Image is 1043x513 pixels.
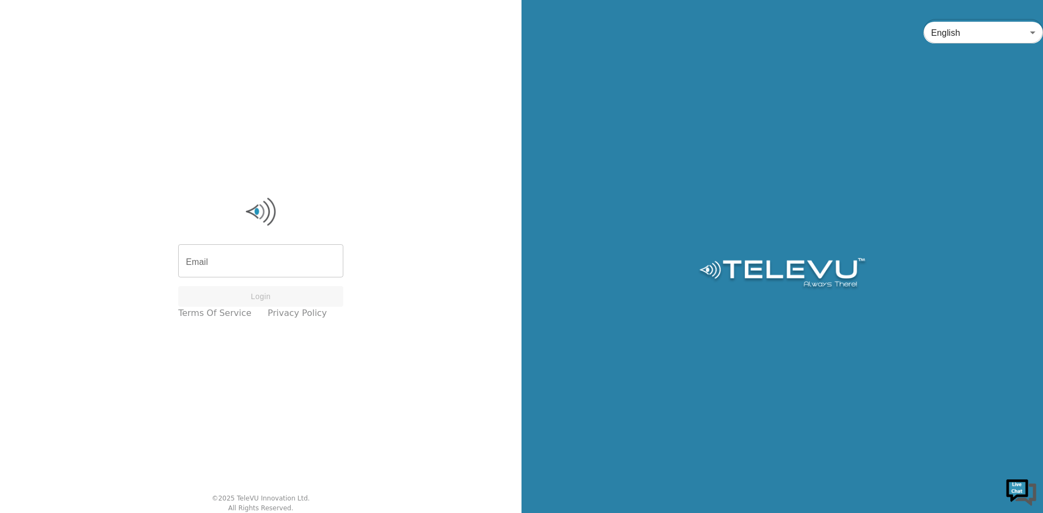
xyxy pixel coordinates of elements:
div: © 2025 TeleVU Innovation Ltd. [212,493,310,503]
div: All Rights Reserved. [228,503,293,513]
img: Logo [698,258,866,290]
a: Privacy Policy [268,307,327,320]
img: Logo [178,195,343,228]
div: English [923,17,1043,48]
a: Terms of Service [178,307,252,320]
img: Chat Widget [1005,475,1038,508]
